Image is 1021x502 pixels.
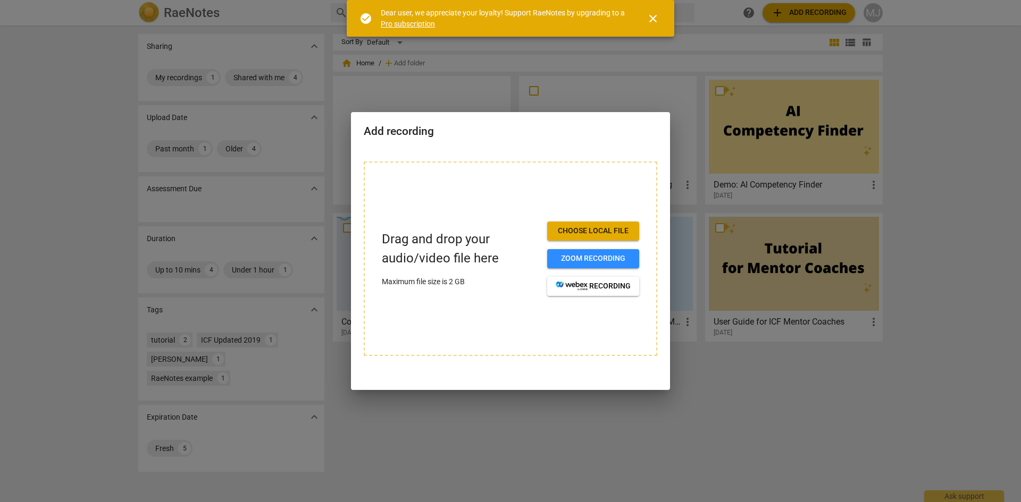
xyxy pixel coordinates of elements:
[556,253,631,264] span: Zoom recording
[547,277,639,296] button: recording
[382,230,539,267] p: Drag and drop your audio/video file here
[359,12,372,25] span: check_circle
[382,276,539,287] p: Maximum file size is 2 GB
[364,125,657,138] h2: Add recording
[547,249,639,268] button: Zoom recording
[381,20,435,28] a: Pro subscription
[556,281,631,292] span: recording
[547,222,639,241] button: Choose local file
[647,12,659,25] span: close
[556,226,631,236] span: Choose local file
[640,6,666,31] button: Close
[381,7,627,29] div: Dear user, we appreciate your loyalty! Support RaeNotes by upgrading to a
